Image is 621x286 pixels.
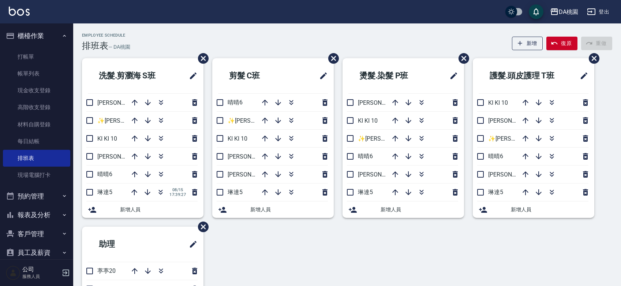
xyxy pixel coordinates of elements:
span: [PERSON_NAME]8 [228,153,275,160]
span: [PERSON_NAME]3 [358,171,405,178]
span: KI KI 10 [97,135,117,142]
span: KI KI 10 [358,117,378,124]
span: 新增人員 [381,206,458,213]
button: 櫃檯作業 [3,26,70,45]
a: 材料自購登錄 [3,116,70,133]
span: ✨[PERSON_NAME][PERSON_NAME] ✨16 [228,117,338,124]
span: KI KI 10 [228,135,247,142]
div: 新增人員 [82,201,203,218]
span: KI KI 10 [488,99,508,106]
button: 復原 [546,37,577,50]
span: 刪除班表 [323,48,340,69]
h2: 洗髮.剪瀏海 S班 [88,63,175,89]
a: 帳單列表 [3,65,70,82]
a: 現場電腦打卡 [3,167,70,183]
h2: 助理 [88,231,155,257]
span: 刪除班表 [583,48,601,69]
span: ✨[PERSON_NAME][PERSON_NAME] ✨16 [488,135,599,142]
span: 晴晴6 [228,99,243,106]
span: ✨[PERSON_NAME][PERSON_NAME] ✨16 [358,135,468,142]
span: [PERSON_NAME]3 [97,153,145,160]
a: 打帳單 [3,48,70,65]
span: 琳達5 [488,189,503,196]
a: 排班表 [3,150,70,167]
div: 新增人員 [473,201,594,218]
h6: — DA桃園 [108,43,130,51]
span: 08/15 [169,187,186,192]
h2: 護髮.頭皮護理 T班 [479,63,570,89]
span: 刪除班表 [453,48,470,69]
span: 17:39:27 [169,192,186,197]
span: 新增人員 [511,206,588,213]
span: 修改班表的標題 [184,235,198,253]
div: 新增人員 [343,201,464,218]
div: 新增人員 [212,201,334,218]
h3: 排班表 [82,41,108,51]
span: 修改班表的標題 [184,67,198,85]
img: Logo [9,7,30,16]
a: 現金收支登錄 [3,82,70,99]
span: 琳達5 [358,189,373,196]
span: 修改班表的標題 [575,67,588,85]
span: ✨[PERSON_NAME][PERSON_NAME] ✨16 [97,117,208,124]
span: 新增人員 [250,206,328,213]
span: [PERSON_NAME]8 [358,99,405,106]
div: DA桃園 [559,7,578,16]
span: [PERSON_NAME]3 [228,171,275,178]
button: 客戶管理 [3,224,70,244]
span: 晴晴6 [358,153,373,160]
a: 每日結帳 [3,133,70,150]
button: DA桃園 [547,4,581,19]
span: 晴晴6 [488,153,503,160]
h5: 公司 [22,266,60,273]
span: 新增人員 [120,206,198,213]
span: 修改班表的標題 [445,67,458,85]
span: [PERSON_NAME]8 [97,99,145,106]
span: 葶葶20 [97,267,116,274]
button: 登出 [584,5,612,19]
span: [PERSON_NAME]8 [488,171,535,178]
p: 服務人員 [22,273,60,280]
button: 員工及薪資 [3,243,70,262]
button: save [529,4,543,19]
h2: 剪髮 C班 [218,63,293,89]
span: 刪除班表 [192,216,210,238]
span: 刪除班表 [192,48,210,69]
img: Person [6,265,20,280]
span: 修改班表的標題 [315,67,328,85]
span: 琳達5 [228,189,243,196]
button: 報表及分析 [3,205,70,224]
span: [PERSON_NAME]3 [488,117,535,124]
span: 晴晴6 [97,171,112,178]
h2: Employee Schedule [82,33,130,38]
h2: 燙髮.染髮 P班 [348,63,432,89]
a: 高階收支登錄 [3,99,70,116]
button: 新增 [512,37,543,50]
button: 預約管理 [3,187,70,206]
span: 琳達5 [97,189,112,196]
